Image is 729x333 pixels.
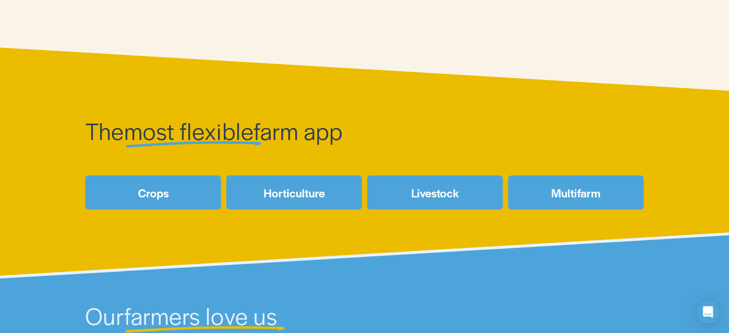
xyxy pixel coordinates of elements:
span: The [85,114,124,147]
a: Multifarm [508,175,644,209]
span: most flexible [124,114,253,147]
div: Open Intercom Messenger [696,300,719,323]
span: farmers love us [124,299,277,332]
a: Crops [85,175,221,209]
span: Our [85,299,124,332]
span: farm app [254,114,343,147]
a: Horticulture [226,175,362,209]
a: Livestock [367,175,503,209]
